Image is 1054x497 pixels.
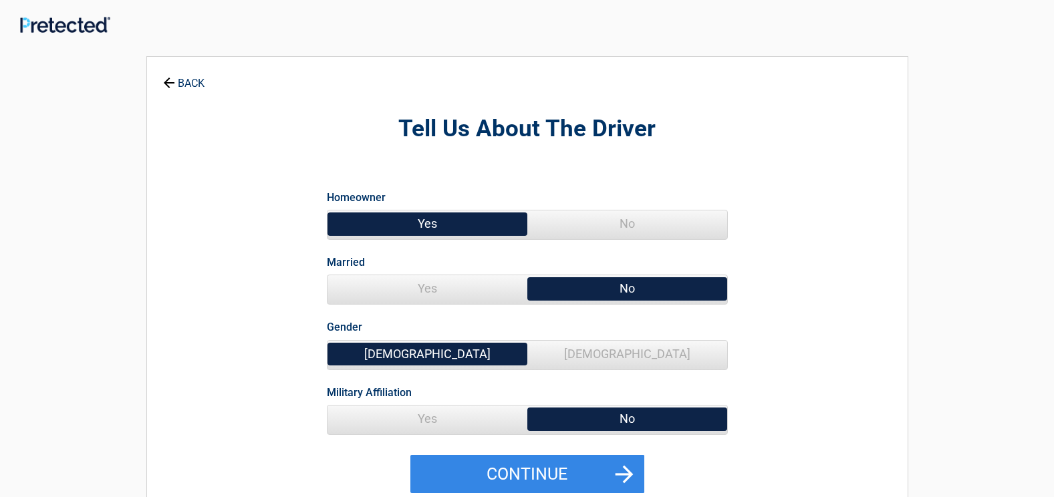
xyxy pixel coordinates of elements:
[527,275,727,302] span: No
[410,455,644,494] button: Continue
[327,210,527,237] span: Yes
[221,114,834,145] h2: Tell Us About The Driver
[327,318,362,336] label: Gender
[20,17,110,33] img: Main Logo
[327,383,412,401] label: Military Affiliation
[527,405,727,432] span: No
[327,275,527,302] span: Yes
[327,405,527,432] span: Yes
[527,341,727,367] span: [DEMOGRAPHIC_DATA]
[160,65,207,89] a: BACK
[327,253,365,271] label: Married
[327,188,386,206] label: Homeowner
[527,210,727,237] span: No
[327,341,527,367] span: [DEMOGRAPHIC_DATA]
